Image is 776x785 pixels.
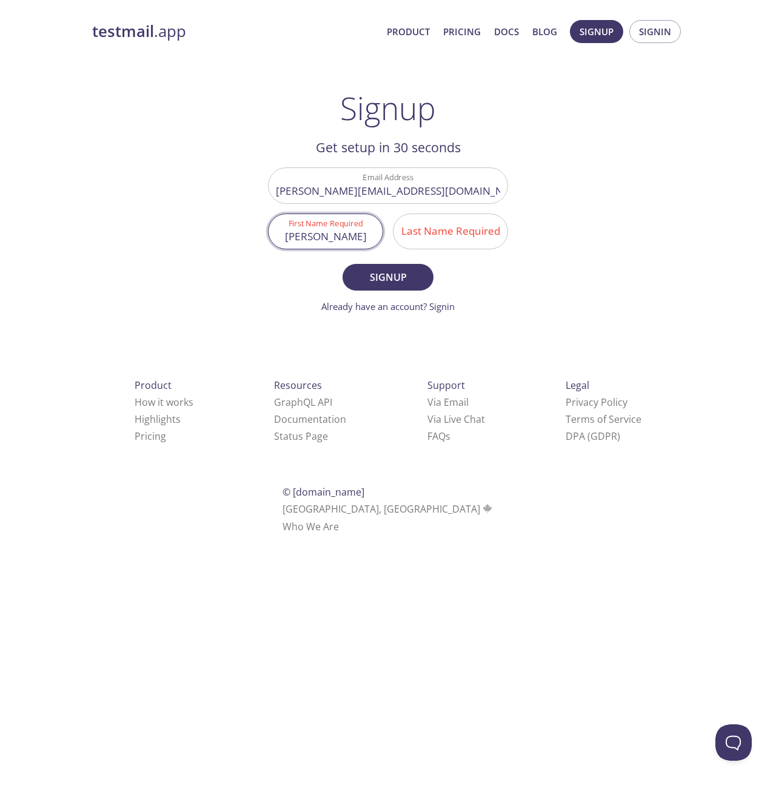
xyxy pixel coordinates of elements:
[135,430,166,443] a: Pricing
[580,24,614,39] span: Signup
[356,269,420,286] span: Signup
[135,379,172,392] span: Product
[566,430,620,443] a: DPA (GDPR)
[274,413,346,426] a: Documentation
[715,724,752,761] iframe: Help Scout Beacon - Open
[532,24,557,39] a: Blog
[427,379,465,392] span: Support
[566,396,627,409] a: Privacy Policy
[427,396,469,409] a: Via Email
[283,520,339,533] a: Who We Are
[283,485,364,499] span: © [DOMAIN_NAME]
[92,21,154,42] strong: testmail
[274,430,328,443] a: Status Page
[570,20,623,43] button: Signup
[629,20,681,43] button: Signin
[321,300,455,312] a: Already have an account? Signin
[135,413,181,426] a: Highlights
[387,24,430,39] a: Product
[135,396,193,409] a: How it works
[494,24,519,39] a: Docs
[274,396,332,409] a: GraphQL API
[566,413,641,426] a: Terms of Service
[283,502,494,516] span: [GEOGRAPHIC_DATA], [GEOGRAPHIC_DATA]
[92,21,377,42] a: testmail.app
[268,137,508,158] h2: Get setup in 30 seconds
[427,430,450,443] a: FAQ
[566,379,589,392] span: Legal
[427,413,485,426] a: Via Live Chat
[343,264,433,291] button: Signup
[446,430,450,443] span: s
[443,24,481,39] a: Pricing
[274,379,322,392] span: Resources
[639,24,671,39] span: Signin
[340,90,436,126] h1: Signup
